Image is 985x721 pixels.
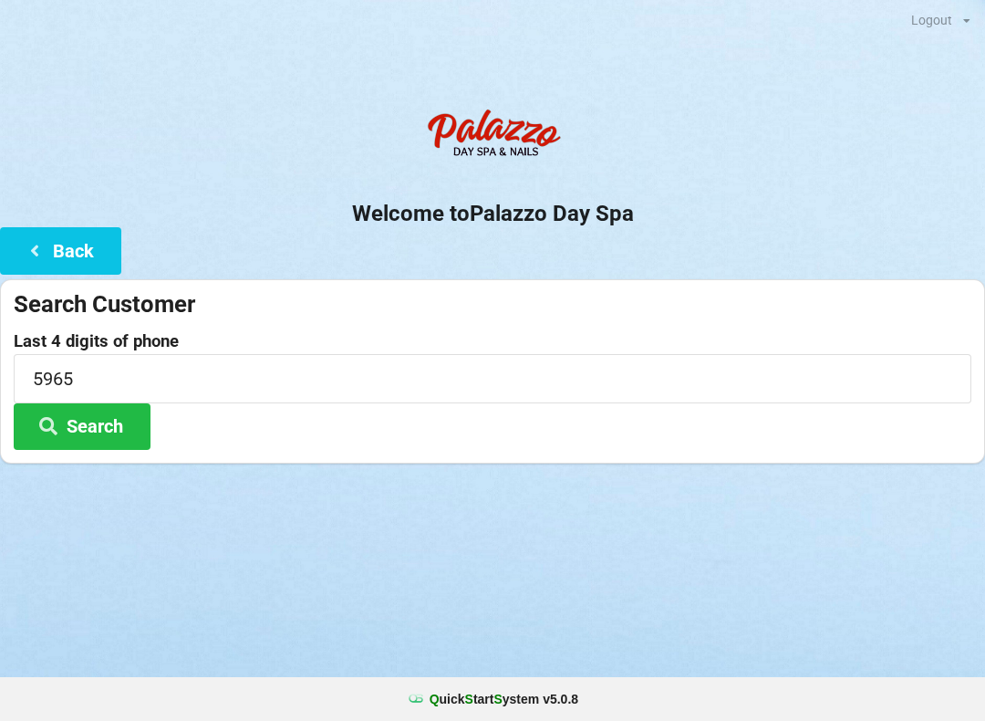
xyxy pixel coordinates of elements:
div: Logout [911,14,952,26]
span: S [493,692,502,706]
input: 0000 [14,354,971,402]
b: uick tart ystem v 5.0.8 [430,690,578,708]
button: Search [14,403,150,450]
img: favicon.ico [407,690,425,708]
div: Search Customer [14,289,971,319]
span: Q [430,692,440,706]
img: PalazzoDaySpaNails-Logo.png [420,99,565,172]
label: Last 4 digits of phone [14,332,971,350]
span: S [465,692,473,706]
